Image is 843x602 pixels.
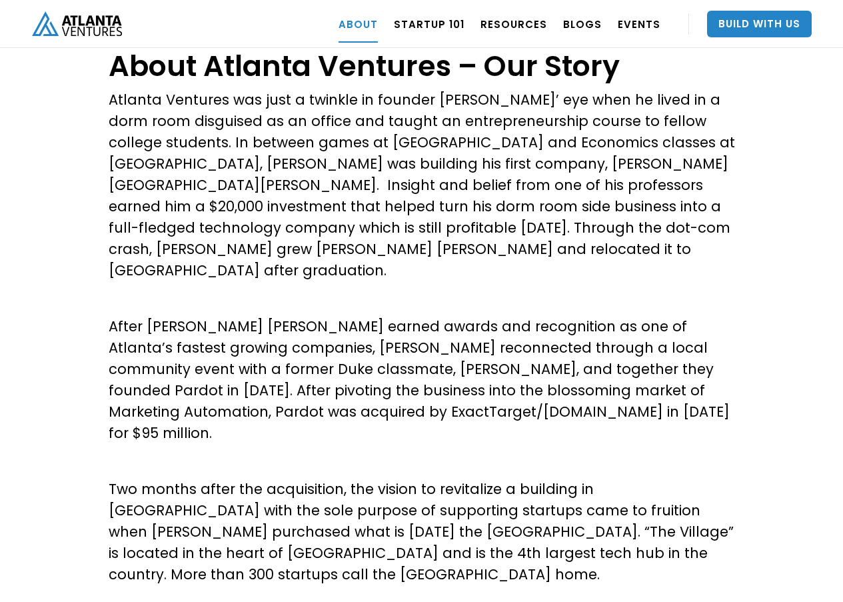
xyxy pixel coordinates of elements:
[109,89,735,281] p: Atlanta Ventures was just a twinkle in founder [PERSON_NAME]’ eye when he lived in a dorm room di...
[339,5,378,43] a: ABOUT
[563,5,602,43] a: BLOGS
[707,11,812,37] a: Build With Us
[394,5,464,43] a: Startup 101
[109,49,735,83] h1: About Atlanta Ventures – Our Story
[480,5,547,43] a: RESOURCES
[109,316,735,444] p: After [PERSON_NAME] [PERSON_NAME] earned awards and recognition as one of Atlanta’s fastest growi...
[618,5,660,43] a: EVENTS
[109,479,735,585] p: Two months after the acquisition, the vision to revitalize a building in [GEOGRAPHIC_DATA] with t...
